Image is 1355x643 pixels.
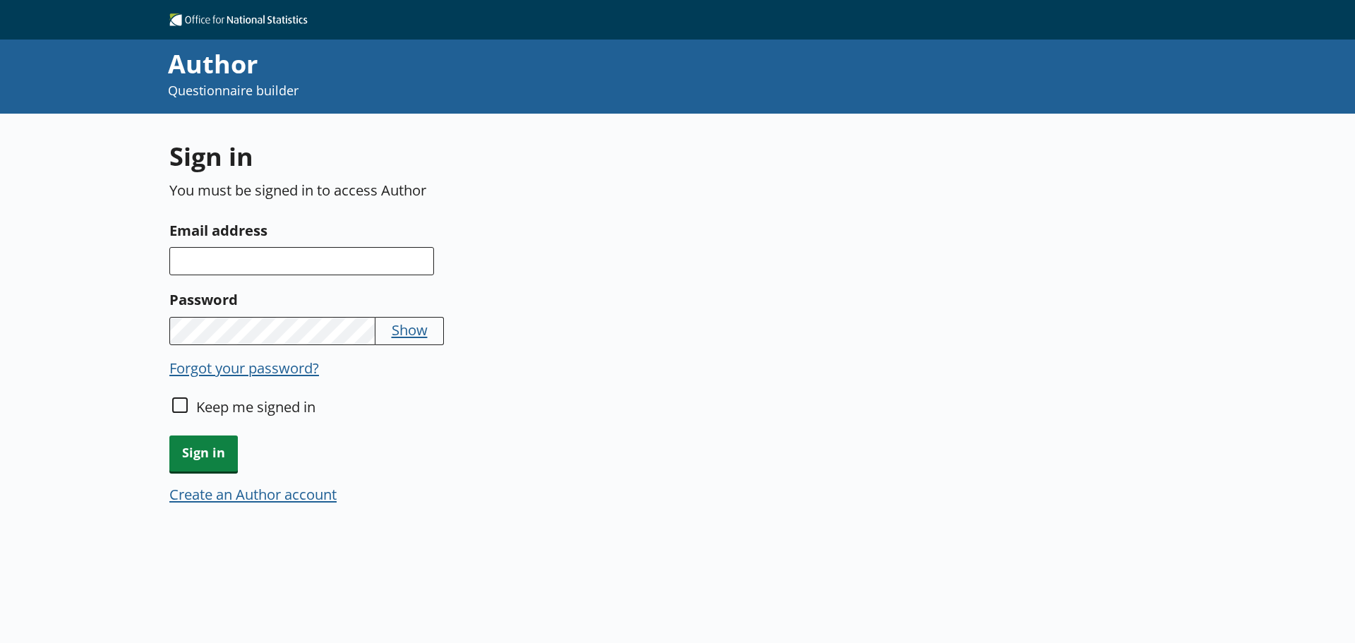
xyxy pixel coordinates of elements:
label: Password [169,288,836,311]
label: Keep me signed in [196,397,315,416]
button: Sign in [169,435,238,471]
div: Author [168,47,912,82]
label: Email address [169,219,836,241]
p: Questionnaire builder [168,82,912,100]
button: Create an Author account [169,484,337,504]
h1: Sign in [169,139,836,174]
p: You must be signed in to access Author [169,180,836,200]
button: Forgot your password? [169,358,319,378]
button: Show [392,320,428,339]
